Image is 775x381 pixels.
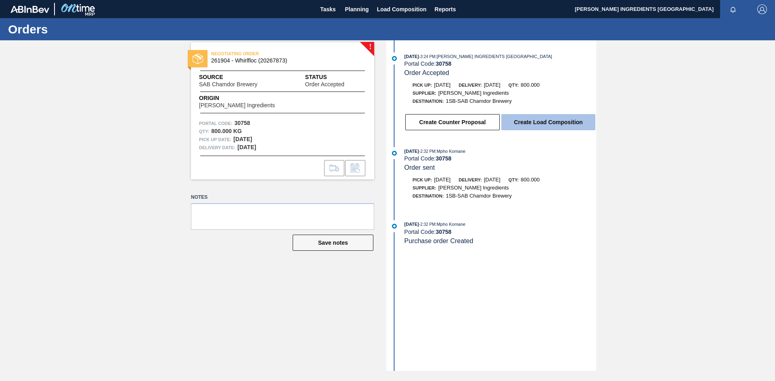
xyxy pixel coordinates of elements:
span: [DATE] [434,82,450,88]
span: Destination: [413,99,444,104]
strong: 30758 [436,60,451,67]
span: 1SB-SAB Chamdor Brewery [446,193,511,199]
span: SAB Chamdor Brewery [199,81,258,87]
div: Portal Code: [404,229,596,235]
span: Delivery: [459,83,482,87]
span: : Mpho Komane [436,149,466,154]
span: [DATE] [484,177,501,183]
span: Pick up: [413,177,432,182]
strong: 30758 [235,120,250,126]
span: Qty: [509,83,519,87]
span: Delivery: [459,177,482,182]
div: Portal Code: [404,60,596,67]
span: Planning [345,4,369,14]
span: Supplier: [413,91,436,96]
span: : [PERSON_NAME] INGREDIENTS [GEOGRAPHIC_DATA] [436,54,552,59]
span: [PERSON_NAME] Ingredients [199,102,275,108]
h1: Orders [8,25,151,34]
span: [PERSON_NAME] Ingredients [438,185,509,191]
span: [DATE] [434,177,450,183]
span: Origin [199,94,295,102]
span: Pick up Date: [199,135,231,144]
span: [PERSON_NAME] Ingredients [438,90,509,96]
span: Portal Code: [199,119,232,127]
img: atual [392,56,397,61]
span: 261904 - Whirlfloc (20267873) [211,58,358,64]
span: - 2:32 PM [419,222,436,227]
span: 800.000 [521,82,540,88]
span: : Mpho Komane [436,222,466,227]
img: TNhmsLtSVTkK8tSr43FrP2fwEKptu5GPRR3wAAAABJRU5ErkJggg== [10,6,49,13]
button: Create Load Composition [501,114,595,130]
strong: 30758 [436,229,451,235]
span: - 3:24 PM [419,54,436,59]
button: Create Counter Proposal [405,114,500,130]
span: Supplier: [413,185,436,190]
strong: [DATE] [237,144,256,150]
img: status [193,54,203,64]
label: Notes [191,192,374,203]
span: Delivery Date: [199,144,235,152]
span: Reports [435,4,456,14]
span: [DATE] [404,149,419,154]
span: Pick up: [413,83,432,87]
img: atual [392,224,397,229]
button: Notifications [720,4,746,15]
span: [DATE] [404,222,419,227]
div: Inform order change [345,160,365,176]
span: Qty: [509,177,519,182]
span: Tasks [319,4,337,14]
span: Source [199,73,282,81]
span: Order Accepted [305,81,344,87]
span: Order Accepted [404,69,449,76]
span: NEGOTIATING ORDER [211,50,324,58]
strong: 800.000 KG [211,128,242,134]
div: Portal Code: [404,155,596,162]
span: - 2:32 PM [419,149,436,154]
button: Save notes [293,235,373,251]
strong: 30758 [436,155,451,162]
span: Status [305,73,366,81]
span: Order sent [404,164,435,171]
img: atual [392,151,397,156]
img: Logout [757,4,767,14]
strong: [DATE] [233,136,252,142]
span: 800.000 [521,177,540,183]
span: Destination: [413,194,444,198]
span: Purchase order Created [404,237,473,244]
div: Go to Load Composition [324,160,344,176]
span: Load Composition [377,4,427,14]
span: 1SB-SAB Chamdor Brewery [446,98,511,104]
span: [DATE] [484,82,501,88]
span: [DATE] [404,54,419,59]
span: Qty : [199,127,209,135]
